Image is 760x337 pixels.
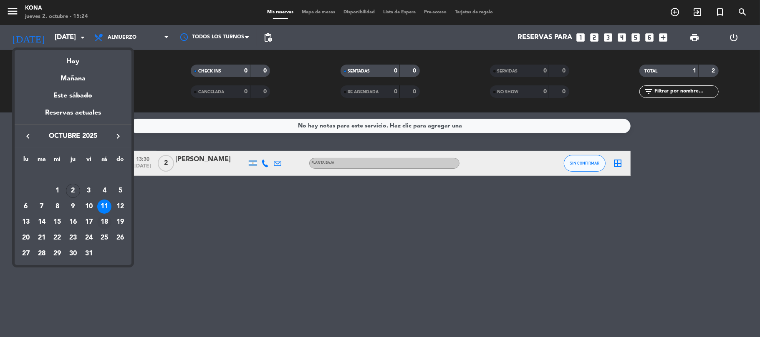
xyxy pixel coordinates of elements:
button: keyboard_arrow_left [20,131,35,142]
div: 25 [97,231,111,245]
div: 3 [82,184,96,198]
td: 9 de octubre de 2025 [65,199,81,215]
div: Reservas actuales [15,107,131,125]
td: 15 de octubre de 2025 [49,214,65,230]
td: 14 de octubre de 2025 [34,214,50,230]
td: 27 de octubre de 2025 [18,246,34,262]
td: 4 de octubre de 2025 [97,183,113,199]
span: octubre 2025 [35,131,111,142]
td: 29 de octubre de 2025 [49,246,65,262]
div: 7 [35,200,49,214]
td: 30 de octubre de 2025 [65,246,81,262]
div: 29 [50,247,64,261]
td: 24 de octubre de 2025 [81,230,97,246]
th: martes [34,155,50,167]
td: 31 de octubre de 2025 [81,246,97,262]
td: 7 de octubre de 2025 [34,199,50,215]
div: 5 [113,184,127,198]
th: viernes [81,155,97,167]
div: 1 [50,184,64,198]
div: 23 [66,231,80,245]
i: keyboard_arrow_left [23,131,33,141]
div: 9 [66,200,80,214]
td: OCT. [18,167,128,183]
th: miércoles [49,155,65,167]
td: 1 de octubre de 2025 [49,183,65,199]
td: 13 de octubre de 2025 [18,214,34,230]
div: Este sábado [15,84,131,107]
td: 20 de octubre de 2025 [18,230,34,246]
th: sábado [97,155,113,167]
div: 26 [113,231,127,245]
div: 16 [66,215,80,229]
td: 2 de octubre de 2025 [65,183,81,199]
td: 25 de octubre de 2025 [97,230,113,246]
td: 3 de octubre de 2025 [81,183,97,199]
td: 26 de octubre de 2025 [112,230,128,246]
td: 21 de octubre de 2025 [34,230,50,246]
div: 30 [66,247,80,261]
td: 6 de octubre de 2025 [18,199,34,215]
i: keyboard_arrow_right [113,131,123,141]
td: 18 de octubre de 2025 [97,214,113,230]
div: 17 [82,215,96,229]
td: 12 de octubre de 2025 [112,199,128,215]
div: 4 [97,184,111,198]
td: 19 de octubre de 2025 [112,214,128,230]
div: 19 [113,215,127,229]
td: 10 de octubre de 2025 [81,199,97,215]
td: 17 de octubre de 2025 [81,214,97,230]
div: 21 [35,231,49,245]
div: 2 [66,184,80,198]
td: 22 de octubre de 2025 [49,230,65,246]
div: 15 [50,215,64,229]
div: 22 [50,231,64,245]
div: 11 [97,200,111,214]
th: domingo [112,155,128,167]
div: 18 [97,215,111,229]
div: 12 [113,200,127,214]
td: 28 de octubre de 2025 [34,246,50,262]
th: jueves [65,155,81,167]
div: 31 [82,247,96,261]
div: 14 [35,215,49,229]
div: 8 [50,200,64,214]
th: lunes [18,155,34,167]
div: 13 [19,215,33,229]
div: Hoy [15,50,131,67]
td: 23 de octubre de 2025 [65,230,81,246]
td: 8 de octubre de 2025 [49,199,65,215]
div: Mañana [15,67,131,84]
div: 27 [19,247,33,261]
div: 20 [19,231,33,245]
button: keyboard_arrow_right [111,131,126,142]
td: 16 de octubre de 2025 [65,214,81,230]
td: 11 de octubre de 2025 [97,199,113,215]
div: 10 [82,200,96,214]
div: 6 [19,200,33,214]
td: 5 de octubre de 2025 [112,183,128,199]
div: 24 [82,231,96,245]
div: 28 [35,247,49,261]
